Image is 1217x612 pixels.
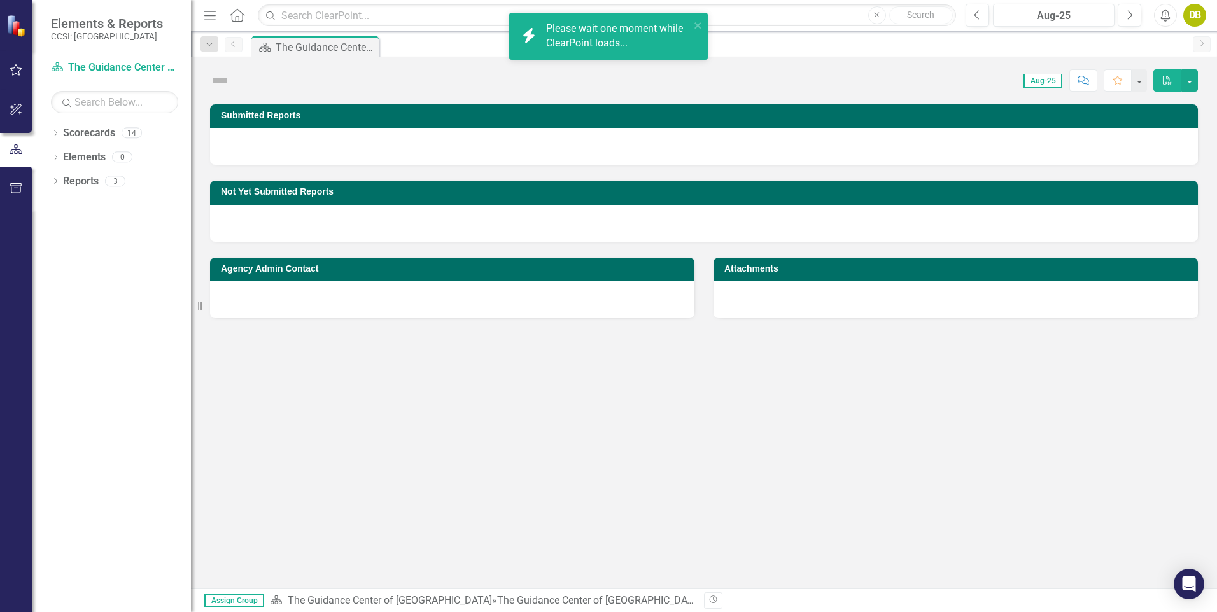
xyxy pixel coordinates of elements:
[221,264,688,274] h3: Agency Admin Contact
[497,594,727,606] div: The Guidance Center of [GEOGRAPHIC_DATA] Page
[907,10,934,20] span: Search
[63,174,99,189] a: Reports
[1183,4,1206,27] button: DB
[204,594,264,607] span: Assign Group
[122,128,142,139] div: 14
[694,18,703,32] button: close
[997,8,1110,24] div: Aug-25
[258,4,956,27] input: Search ClearPoint...
[63,126,115,141] a: Scorecards
[51,91,178,113] input: Search Below...
[546,22,690,51] div: Please wait one moment while ClearPoint loads...
[993,4,1115,27] button: Aug-25
[112,152,132,163] div: 0
[288,594,492,606] a: The Guidance Center of [GEOGRAPHIC_DATA]
[1174,569,1204,599] div: Open Intercom Messenger
[270,594,694,608] div: »
[51,60,178,75] a: The Guidance Center of [GEOGRAPHIC_DATA]
[51,31,163,41] small: CCSI: [GEOGRAPHIC_DATA]
[221,111,1192,120] h3: Submitted Reports
[1023,74,1062,88] span: Aug-25
[889,6,953,24] button: Search
[6,15,29,37] img: ClearPoint Strategy
[63,150,106,165] a: Elements
[210,71,230,91] img: Not Defined
[276,39,376,55] div: The Guidance Center of [GEOGRAPHIC_DATA] Page
[105,176,125,186] div: 3
[51,16,163,31] span: Elements & Reports
[724,264,1192,274] h3: Attachments
[221,187,1192,197] h3: Not Yet Submitted Reports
